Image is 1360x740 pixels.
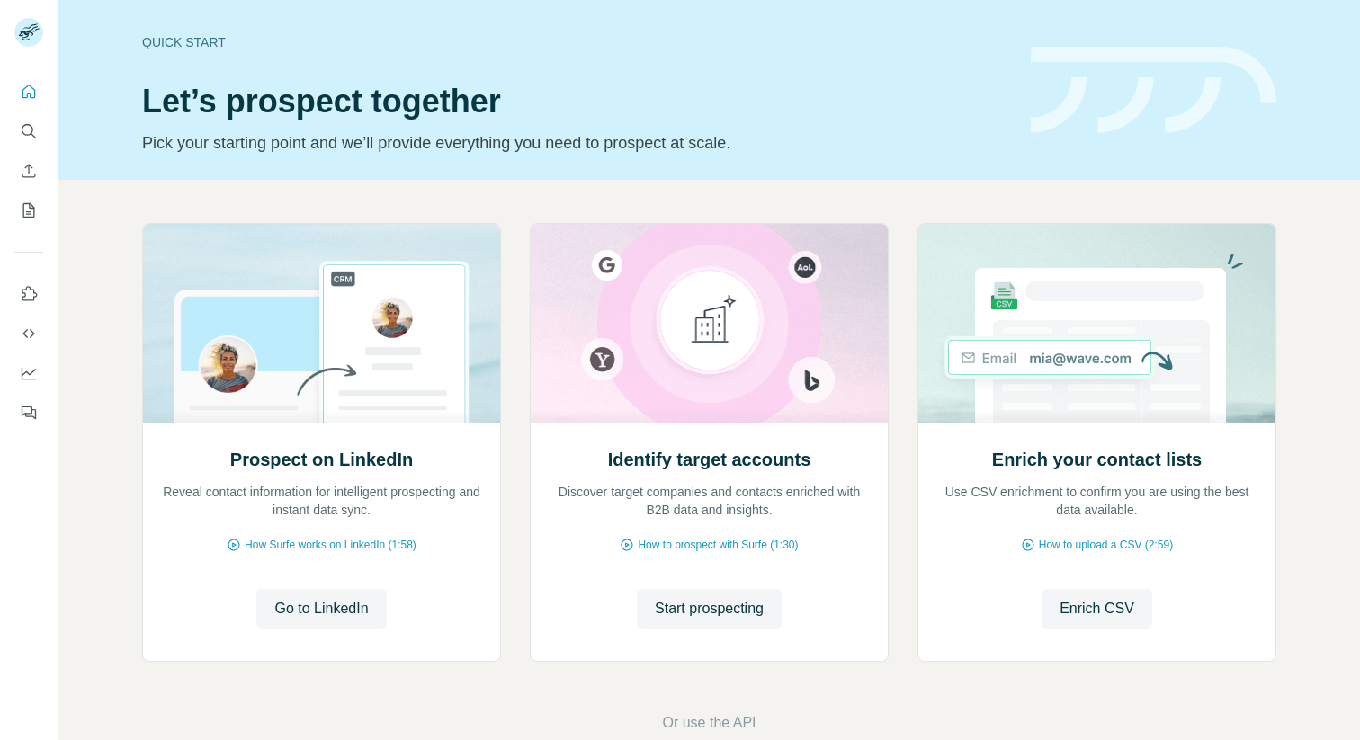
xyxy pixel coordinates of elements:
h2: Enrich your contact lists [992,447,1202,472]
p: Pick your starting point and we’ll provide everything you need to prospect at scale. [142,130,1009,156]
img: Enrich your contact lists [917,224,1276,423]
button: Use Surfe API [14,317,43,350]
span: Start prospecting [655,598,764,620]
button: My lists [14,194,43,227]
img: Prospect on LinkedIn [142,224,501,423]
span: How Surfe works on LinkedIn (1:58) [245,537,416,553]
span: How to upload a CSV (2:59) [1039,537,1173,553]
h1: Let’s prospect together [142,84,1009,120]
span: How to prospect with Surfe (1:30) [638,537,798,553]
span: Enrich CSV [1060,598,1134,620]
button: Feedback [14,397,43,429]
img: Identify target accounts [530,224,889,423]
h2: Identify target accounts [608,447,811,472]
button: Enrich CSV [1042,589,1152,629]
p: Use CSV enrichment to confirm you are using the best data available. [936,483,1257,519]
button: Start prospecting [637,589,782,629]
button: Go to LinkedIn [256,589,386,629]
span: Go to LinkedIn [274,598,368,620]
img: banner [1031,47,1276,134]
button: Quick start [14,76,43,108]
button: Or use the API [662,712,756,734]
div: Quick start [142,33,1009,51]
button: Dashboard [14,357,43,389]
button: Use Surfe on LinkedIn [14,278,43,310]
p: Reveal contact information for intelligent prospecting and instant data sync. [161,483,482,519]
button: Enrich CSV [14,155,43,187]
button: Search [14,115,43,147]
p: Discover target companies and contacts enriched with B2B data and insights. [549,483,870,519]
h2: Prospect on LinkedIn [230,447,413,472]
